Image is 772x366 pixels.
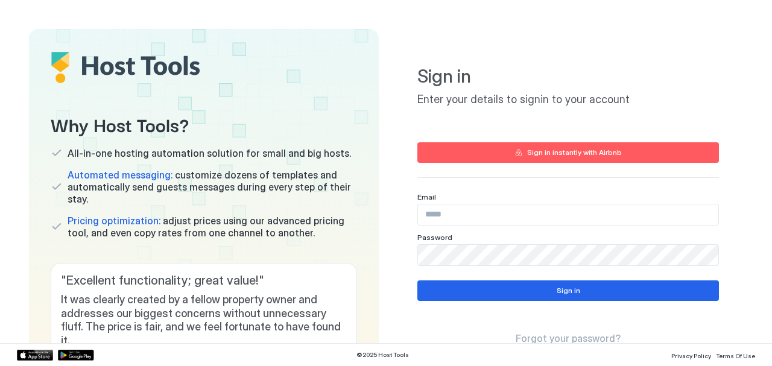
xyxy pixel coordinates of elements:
span: All-in-one hosting automation solution for small and big hosts. [68,147,351,159]
input: Input Field [418,245,718,265]
span: Sign in [417,65,719,88]
span: Enter your details to signin to your account [417,93,719,107]
span: Automated messaging: [68,169,172,181]
a: App Store [17,350,53,361]
a: Terms Of Use [716,349,755,361]
button: Sign in instantly with Airbnb [417,142,719,163]
button: Sign in [417,280,719,301]
a: Forgot your password? [516,332,621,345]
span: " Excellent functionality; great value! " [61,273,347,288]
span: customize dozens of templates and automatically send guests messages during every step of their s... [68,169,357,205]
span: Forgot your password? [516,332,621,344]
a: Privacy Policy [671,349,711,361]
span: © 2025 Host Tools [356,351,409,359]
span: Why Host Tools? [51,110,357,137]
div: Sign in [557,285,580,296]
span: It was clearly created by a fellow property owner and addresses our biggest concerns without unne... [61,293,347,347]
a: Google Play Store [58,350,94,361]
span: Password [417,233,452,242]
div: Sign in instantly with Airbnb [527,147,622,158]
span: Privacy Policy [671,352,711,359]
span: Email [417,192,436,201]
input: Input Field [418,204,718,225]
span: Terms Of Use [716,352,755,359]
span: adjust prices using our advanced pricing tool, and even copy rates from one channel to another. [68,215,357,239]
span: Pricing optimization: [68,215,160,227]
